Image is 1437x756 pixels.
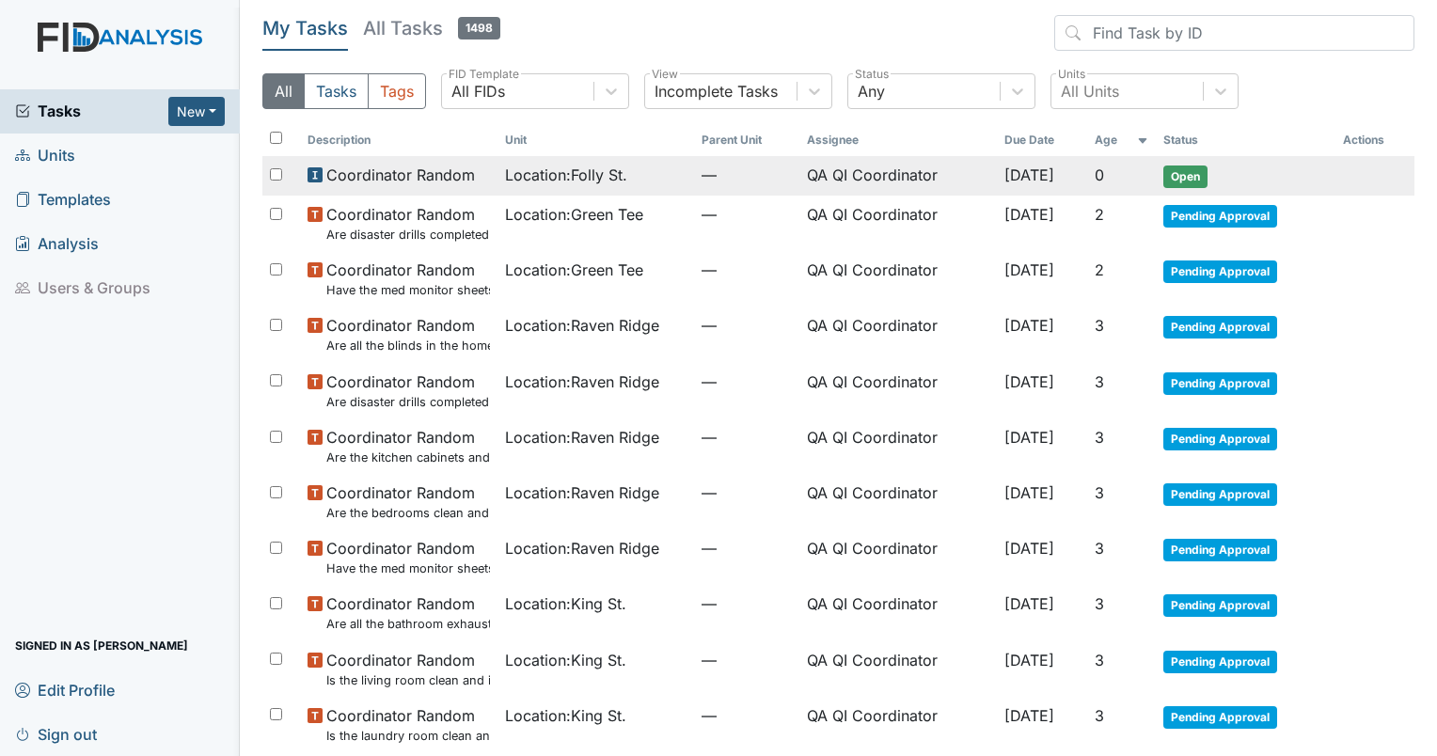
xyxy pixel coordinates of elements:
td: QA QI Coordinator [799,474,997,529]
span: Pending Approval [1163,539,1277,561]
span: 2 [1095,205,1104,224]
span: Location : Raven Ridge [505,314,659,337]
span: — [702,481,792,504]
h5: My Tasks [262,15,348,41]
small: Is the living room clean and in good repair? [326,671,490,689]
button: New [168,97,225,126]
button: All [262,73,305,109]
td: QA QI Coordinator [799,156,997,196]
span: 2 [1095,260,1104,279]
span: 3 [1095,594,1104,613]
span: Coordinator Random Have the med monitor sheets been filled out? [326,259,490,299]
span: 3 [1095,651,1104,669]
span: 3 [1095,539,1104,558]
div: All FIDs [451,80,505,102]
span: Coordinator Random Is the laundry room clean and in good repair? [326,704,490,745]
span: Coordinator Random Have the med monitor sheets been filled out? [326,537,490,577]
span: Pending Approval [1163,651,1277,673]
span: Coordinator Random Are all the bathroom exhaust fan covers clean and dust free? [326,592,490,633]
small: Have the med monitor sheets been filled out? [326,281,490,299]
th: Toggle SortBy [1156,124,1335,156]
small: Are the bedrooms clean and in good repair? [326,504,490,522]
td: QA QI Coordinator [799,363,997,418]
th: Toggle SortBy [694,124,799,156]
span: Pending Approval [1163,706,1277,729]
span: — [702,314,792,337]
span: [DATE] [1004,205,1054,224]
input: Find Task by ID [1054,15,1414,51]
span: Sign out [15,719,97,748]
td: QA QI Coordinator [799,529,997,585]
span: Coordinator Random Are the kitchen cabinets and floors clean? [326,426,490,466]
h5: All Tasks [363,15,500,41]
small: Are all the bathroom exhaust fan covers clean and dust free? [326,615,490,633]
span: Open [1163,165,1208,188]
span: Coordinator Random Are disaster drills completed as scheduled? [326,370,490,411]
small: Are disaster drills completed as scheduled? [326,226,490,244]
th: Toggle SortBy [300,124,497,156]
span: — [702,704,792,727]
th: Assignee [799,124,997,156]
span: Coordinator Random Are disaster drills completed as scheduled? [326,203,490,244]
span: [DATE] [1004,483,1054,502]
small: Are disaster drills completed as scheduled? [326,393,490,411]
span: — [702,537,792,559]
span: — [702,370,792,393]
span: [DATE] [1004,706,1054,725]
td: QA QI Coordinator [799,585,997,640]
td: QA QI Coordinator [799,196,997,251]
span: — [702,649,792,671]
span: 1498 [458,17,500,39]
span: Coordinator Random Is the living room clean and in good repair? [326,649,490,689]
span: 0 [1095,165,1104,184]
span: Location : Raven Ridge [505,370,659,393]
span: Pending Approval [1163,260,1277,283]
span: — [702,592,792,615]
button: Tags [368,73,426,109]
span: 3 [1095,316,1104,335]
div: Any [858,80,885,102]
span: — [702,164,792,186]
span: — [702,203,792,226]
span: Units [15,141,75,170]
span: Pending Approval [1163,428,1277,450]
span: [DATE] [1004,428,1054,447]
span: [DATE] [1004,594,1054,613]
th: Toggle SortBy [997,124,1087,156]
th: Toggle SortBy [497,124,695,156]
span: [DATE] [1004,372,1054,391]
span: Location : King St. [505,592,626,615]
span: Location : Raven Ridge [505,481,659,504]
div: Incomplete Tasks [655,80,778,102]
td: QA QI Coordinator [799,641,997,697]
span: Coordinator Random Are the bedrooms clean and in good repair? [326,481,490,522]
span: 3 [1095,483,1104,502]
td: QA QI Coordinator [799,697,997,752]
th: Actions [1335,124,1414,156]
td: QA QI Coordinator [799,418,997,474]
span: [DATE] [1004,316,1054,335]
span: Location : Raven Ridge [505,537,659,559]
span: Location : Folly St. [505,164,627,186]
span: Signed in as [PERSON_NAME] [15,631,188,660]
span: Edit Profile [15,675,115,704]
span: Pending Approval [1163,316,1277,339]
div: All Units [1061,80,1119,102]
span: [DATE] [1004,260,1054,279]
span: [DATE] [1004,165,1054,184]
span: Location : King St. [505,649,626,671]
span: 3 [1095,428,1104,447]
span: — [702,426,792,449]
div: Type filter [262,73,426,109]
span: [DATE] [1004,539,1054,558]
span: Analysis [15,229,99,259]
td: QA QI Coordinator [799,307,997,362]
span: Coordinator Random Are all the blinds in the home operational and clean? [326,314,490,354]
span: Location : King St. [505,704,626,727]
span: 3 [1095,372,1104,391]
span: [DATE] [1004,651,1054,669]
small: Are all the blinds in the home operational and clean? [326,337,490,354]
span: Tasks [15,100,168,122]
small: Are the kitchen cabinets and floors clean? [326,449,490,466]
span: Pending Approval [1163,205,1277,228]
